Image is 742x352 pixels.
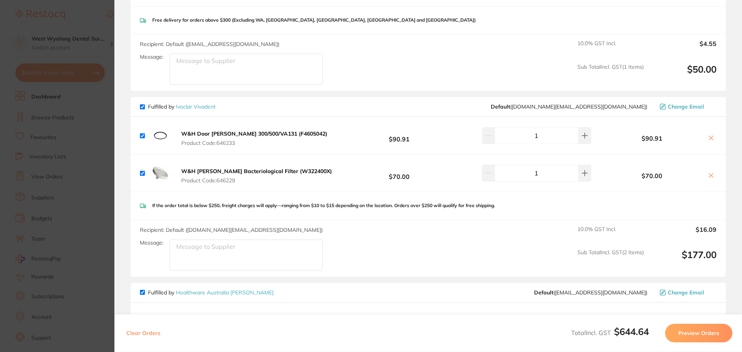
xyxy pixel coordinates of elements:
button: Change Email [657,103,716,110]
button: Clear Orders [124,324,163,342]
span: Sub Total Incl. GST ( 2 Items) [577,249,644,270]
span: Recipient: Default ( [DOMAIN_NAME][EMAIL_ADDRESS][DOMAIN_NAME] ) [140,226,323,233]
span: info@healthwareaustralia.com.au [534,289,647,296]
span: Recipient: Default ( [EMAIL_ADDRESS][DOMAIN_NAME] ) [140,41,279,48]
p: Fulfilled by [148,104,216,110]
button: Change Email [657,289,716,296]
img: NDBtaTZ5ag [148,161,173,185]
span: Product Code: 646229 [181,177,332,184]
span: 10.0 % GST Incl. [577,226,644,243]
b: $90.91 [342,129,457,143]
button: W&H Door [PERSON_NAME] 300/500/VA131 (F4605042) Product Code:646233 [179,130,330,146]
span: orders.au@ivoclar.com [491,104,647,110]
span: Product Code: 646233 [181,140,327,146]
b: $70.00 [342,166,457,180]
b: Default [534,289,553,296]
p: Free delivery for orders above $300 (Excluding WA, [GEOGRAPHIC_DATA], [GEOGRAPHIC_DATA], [GEOGRAP... [152,17,476,23]
a: Healthware Australia [PERSON_NAME] [176,289,274,296]
label: Message: [140,54,163,60]
a: Ivoclar Vivadent [176,103,216,110]
p: Fulfilled by [148,289,274,296]
p: If the order total is below $250, freight charges will apply—ranging from $10 to $15 depending on... [152,203,495,208]
output: $50.00 [650,64,716,85]
b: W&H Door [PERSON_NAME] 300/500/VA131 (F4605042) [181,130,327,137]
img: b3l0cThhNA [148,123,173,148]
output: $16.09 [650,226,716,243]
span: Sub Total Incl. GST ( 1 Items) [577,64,644,85]
button: W&H [PERSON_NAME] Bacteriological Filter (W322400X) Product Code:646229 [179,168,334,184]
b: Default [491,103,510,110]
b: W&H [PERSON_NAME] Bacteriological Filter (W322400X) [181,168,332,175]
span: Change Email [668,104,704,110]
span: Change Email [668,289,704,296]
label: Message: [140,240,163,246]
b: $70.00 [601,172,703,179]
span: 10.0 % GST Incl. [577,40,644,57]
button: Preview Orders [665,324,732,342]
span: Total Incl. GST [571,329,649,337]
b: $90.91 [601,135,703,142]
b: $644.64 [614,326,649,337]
output: $4.55 [650,40,716,57]
output: $177.00 [650,249,716,270]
